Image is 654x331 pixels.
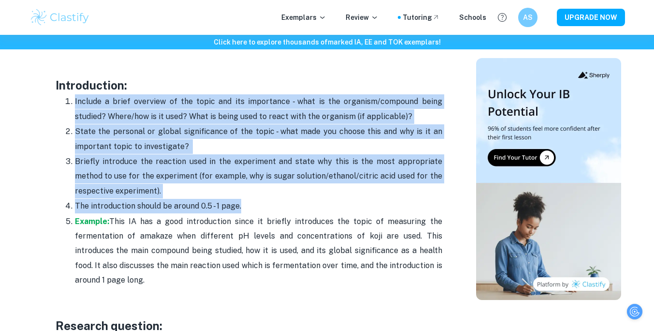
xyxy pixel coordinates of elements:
button: UPGRADE NOW [557,9,625,26]
h3: Introduction: [56,76,442,94]
p: Briefly introduce the reaction used in the experiment and state why this is the most appropriate ... [75,154,442,198]
a: Tutoring [403,12,440,23]
button: Help and Feedback [494,9,510,26]
p: State the personal or global significance of the topic - what made you choose this and why is it ... [75,124,442,154]
p: The introduction should be around 0.5 - 1 page. [75,199,442,213]
p: Include a brief overview of the topic and its importance - what is the organism/compound being st... [75,94,442,124]
h6: Click here to explore thousands of marked IA, EE and TOK exemplars ! [2,37,652,47]
img: Thumbnail [476,58,621,300]
h6: AS [522,12,533,23]
p: Review [346,12,378,23]
a: Example: [75,217,109,226]
p: Exemplars [281,12,326,23]
a: Schools [459,12,486,23]
p: This IA has a good introduction since it briefly introduces the topic of measuring the fermentati... [75,214,442,288]
button: AS [518,8,538,27]
img: Clastify logo [29,8,91,27]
